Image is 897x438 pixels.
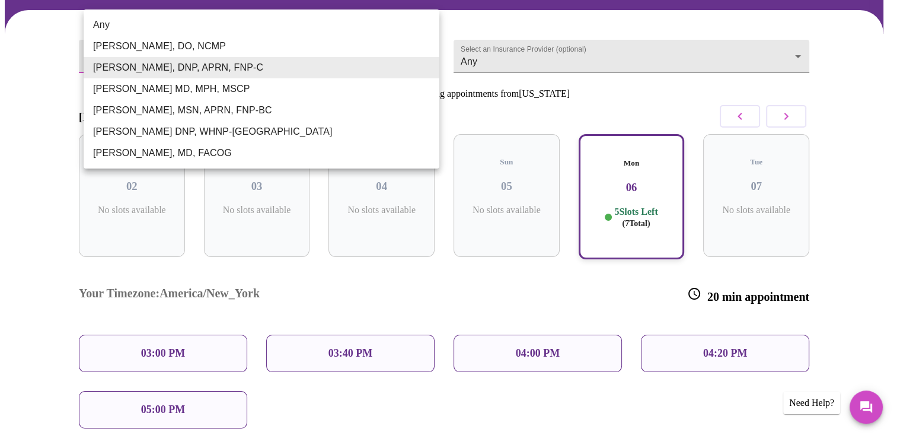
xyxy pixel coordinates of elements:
li: Any [84,14,439,36]
li: [PERSON_NAME], DNP, APRN, FNP-C [84,57,439,78]
li: [PERSON_NAME] MD, MPH, MSCP [84,78,439,100]
li: [PERSON_NAME], MD, FACOG [84,142,439,164]
li: [PERSON_NAME], MSN, APRN, FNP-BC [84,100,439,121]
li: [PERSON_NAME] DNP, WHNP-[GEOGRAPHIC_DATA] [84,121,439,142]
li: [PERSON_NAME], DO, NCMP [84,36,439,57]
